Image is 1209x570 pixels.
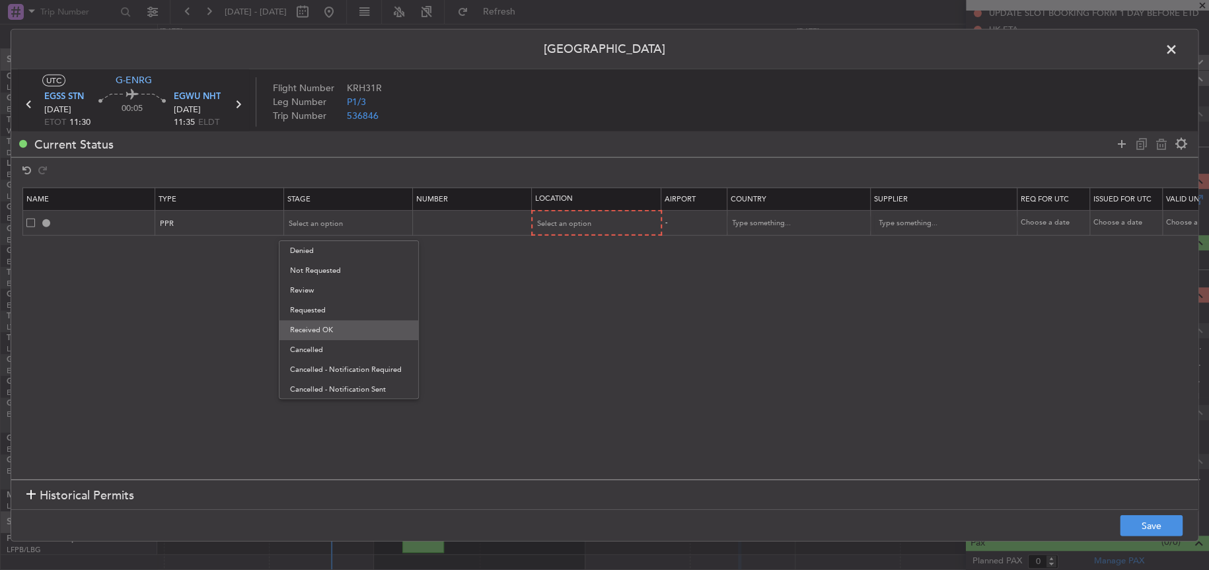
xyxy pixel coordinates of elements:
span: Cancelled [290,340,408,360]
span: Requested [290,301,408,320]
span: Not Requested [290,261,408,281]
span: Cancelled - Notification Sent [290,380,408,400]
span: Review [290,281,408,301]
span: Received OK [290,320,408,340]
span: Denied [290,241,408,261]
span: Cancelled - Notification Required [290,360,408,380]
